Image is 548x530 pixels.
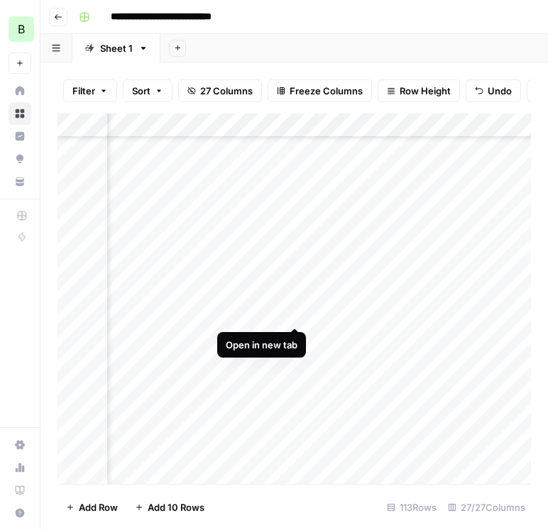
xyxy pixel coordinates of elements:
[400,84,451,98] span: Row Height
[9,125,31,148] a: Insights
[268,79,372,102] button: Freeze Columns
[178,79,262,102] button: 27 Columns
[290,84,363,98] span: Freeze Columns
[466,79,521,102] button: Undo
[9,102,31,125] a: Browse
[100,41,133,55] div: Sheet 1
[123,79,172,102] button: Sort
[378,79,460,102] button: Row Height
[148,500,204,514] span: Add 10 Rows
[9,79,31,102] a: Home
[442,496,531,519] div: 27/27 Columns
[18,21,25,38] span: B
[9,502,31,524] button: Help + Support
[9,170,31,193] a: Your Data
[226,338,297,352] div: Open in new tab
[63,79,117,102] button: Filter
[9,148,31,170] a: Opportunities
[126,496,213,519] button: Add 10 Rows
[9,456,31,479] a: Usage
[9,479,31,502] a: Learning Hub
[79,500,118,514] span: Add Row
[9,11,31,47] button: Workspace: Blindspot
[200,84,253,98] span: 27 Columns
[488,84,512,98] span: Undo
[57,496,126,519] button: Add Row
[72,84,95,98] span: Filter
[381,496,442,519] div: 113 Rows
[9,434,31,456] a: Settings
[72,34,160,62] a: Sheet 1
[132,84,150,98] span: Sort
